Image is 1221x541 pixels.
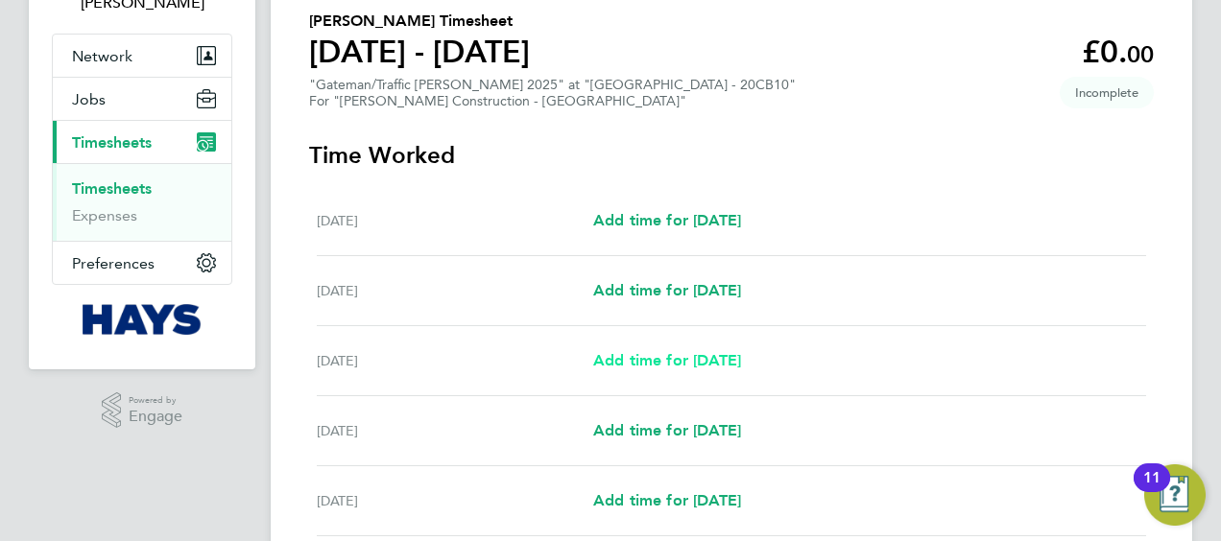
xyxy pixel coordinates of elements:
button: Jobs [53,78,231,120]
a: Go to home page [52,304,232,335]
div: [DATE] [317,489,593,512]
span: Preferences [72,254,155,272]
span: 00 [1127,40,1154,68]
button: Open Resource Center, 11 new notifications [1144,464,1206,526]
div: [DATE] [317,419,593,442]
div: Timesheets [53,163,231,241]
a: Add time for [DATE] [593,419,741,442]
a: Add time for [DATE] [593,209,741,232]
a: Powered byEngage [102,392,183,429]
a: Timesheets [72,179,152,198]
a: Add time for [DATE] [593,349,741,372]
span: This timesheet is Incomplete. [1060,77,1154,108]
div: 11 [1143,478,1161,503]
h1: [DATE] - [DATE] [309,33,530,71]
div: "Gateman/Traffic [PERSON_NAME] 2025" at "[GEOGRAPHIC_DATA] - 20CB10" [309,77,796,109]
img: hays-logo-retina.png [83,304,203,335]
span: Add time for [DATE] [593,281,741,299]
span: Jobs [72,90,106,108]
span: Add time for [DATE] [593,421,741,439]
a: Expenses [72,206,137,224]
div: [DATE] [317,209,593,232]
span: Engage [129,409,182,425]
button: Timesheets [53,121,231,163]
a: Add time for [DATE] [593,489,741,512]
span: Add time for [DATE] [593,351,741,369]
h2: [PERSON_NAME] Timesheet [309,10,530,33]
span: Add time for [DATE] [593,211,741,229]
a: Add time for [DATE] [593,279,741,302]
span: Powered by [129,392,182,409]
span: Timesheets [72,133,152,152]
button: Network [53,35,231,77]
div: For "[PERSON_NAME] Construction - [GEOGRAPHIC_DATA]" [309,93,796,109]
div: [DATE] [317,349,593,372]
h3: Time Worked [309,140,1154,171]
app-decimal: £0. [1082,34,1154,70]
span: Network [72,47,132,65]
div: [DATE] [317,279,593,302]
span: Add time for [DATE] [593,491,741,509]
button: Preferences [53,242,231,284]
